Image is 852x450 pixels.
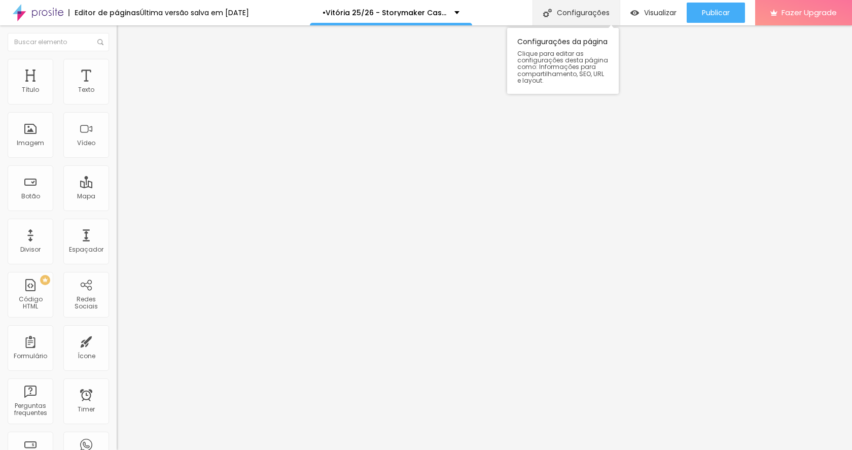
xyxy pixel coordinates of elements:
[507,28,619,94] div: Configurações da página
[702,9,730,17] span: Publicar
[78,353,95,360] div: Ícone
[14,353,47,360] div: Formulário
[10,402,50,417] div: Perguntas frequentes
[543,9,552,17] img: Icone
[517,50,609,84] span: Clique para editar as configurações desta página como: Informações para compartilhamento, SEO, UR...
[69,246,103,253] div: Espaçador
[97,39,103,45] img: Icone
[68,9,140,16] div: Editor de páginas
[323,9,447,16] p: •Vitória 25/26 - Storymaker Casamento
[22,86,39,93] div: Título
[140,9,249,16] div: Última versão salva em [DATE]
[644,9,677,17] span: Visualizar
[77,193,95,200] div: Mapa
[20,246,41,253] div: Divisor
[21,193,40,200] div: Botão
[78,406,95,413] div: Timer
[687,3,745,23] button: Publicar
[66,296,106,310] div: Redes Sociais
[117,25,852,450] iframe: Editor
[8,33,109,51] input: Buscar elemento
[630,9,639,17] img: view-1.svg
[17,140,44,147] div: Imagem
[620,3,687,23] button: Visualizar
[782,8,837,17] span: Fazer Upgrade
[78,86,94,93] div: Texto
[77,140,95,147] div: Vídeo
[10,296,50,310] div: Código HTML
